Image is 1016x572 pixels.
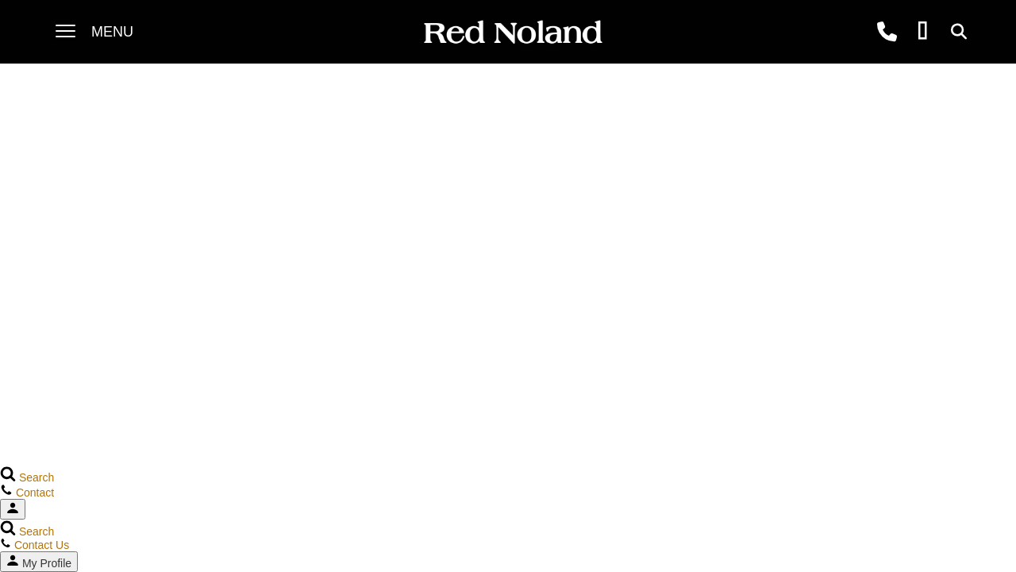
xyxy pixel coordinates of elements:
span: Contact [16,486,54,499]
span: Contact Us [14,539,69,551]
span: Search [19,525,54,538]
span: My Profile [22,557,71,570]
span: Search [19,471,54,484]
img: Red Noland Auto Group [421,19,603,47]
